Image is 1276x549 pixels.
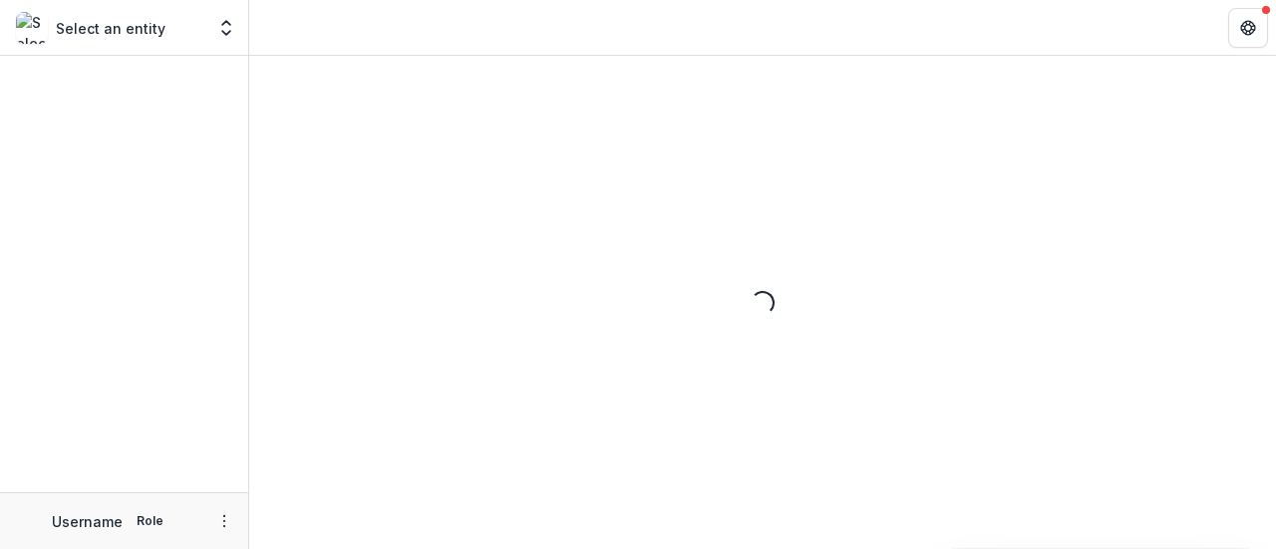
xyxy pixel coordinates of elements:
[16,12,48,44] img: Select an entity
[52,511,123,532] p: Username
[212,8,240,48] button: Open entity switcher
[56,18,165,39] p: Select an entity
[131,512,169,530] p: Role
[212,509,236,533] button: More
[1228,8,1268,48] button: Get Help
